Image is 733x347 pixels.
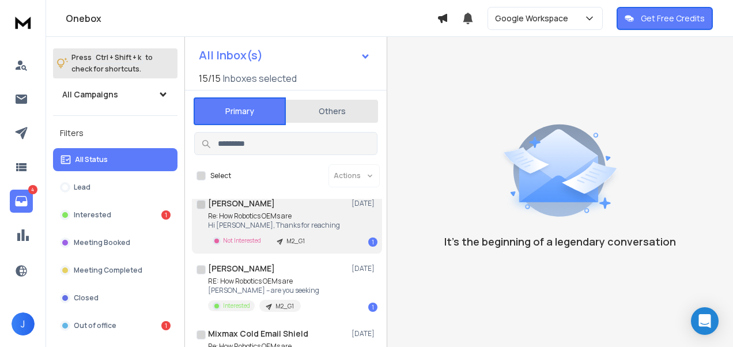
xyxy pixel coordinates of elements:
[691,307,719,335] div: Open Intercom Messenger
[286,99,378,124] button: Others
[161,210,171,220] div: 1
[641,13,705,24] p: Get Free Credits
[210,171,231,180] label: Select
[74,183,90,192] p: Lead
[66,12,437,25] h1: Onebox
[12,312,35,335] button: J
[286,237,305,246] p: M2_G1
[208,221,340,230] p: Hi [PERSON_NAME], Thanks for reaching
[617,7,713,30] button: Get Free Credits
[74,321,116,330] p: Out of office
[53,314,177,337] button: Out of office1
[208,328,308,340] h1: Mixmax Cold Email Shield
[223,236,261,245] p: Not Interested
[62,89,118,100] h1: All Campaigns
[53,259,177,282] button: Meeting Completed
[94,51,143,64] span: Ctrl + Shift + k
[10,190,33,213] a: 4
[208,263,275,274] h1: [PERSON_NAME]
[74,266,142,275] p: Meeting Completed
[53,203,177,227] button: Interested1
[74,210,111,220] p: Interested
[53,286,177,310] button: Closed
[444,233,676,250] p: It’s the beginning of a legendary conversation
[495,13,573,24] p: Google Workspace
[28,185,37,194] p: 4
[199,71,221,85] span: 15 / 15
[352,329,377,338] p: [DATE]
[208,212,340,221] p: Re: How Robotics OEMs are
[190,44,380,67] button: All Inbox(s)
[223,71,297,85] h3: Inboxes selected
[53,148,177,171] button: All Status
[74,238,130,247] p: Meeting Booked
[199,50,263,61] h1: All Inbox(s)
[352,199,377,208] p: [DATE]
[368,237,377,247] div: 1
[75,155,108,164] p: All Status
[208,277,319,286] p: RE: How Robotics OEMs are
[71,52,153,75] p: Press to check for shortcuts.
[208,286,319,295] p: [PERSON_NAME] – are you seeking
[53,83,177,106] button: All Campaigns
[161,321,171,330] div: 1
[223,301,250,310] p: Interested
[275,302,294,311] p: M2_G1
[74,293,99,303] p: Closed
[53,125,177,141] h3: Filters
[12,12,35,33] img: logo
[194,97,286,125] button: Primary
[53,231,177,254] button: Meeting Booked
[368,303,377,312] div: 1
[352,264,377,273] p: [DATE]
[208,198,275,209] h1: [PERSON_NAME]
[53,176,177,199] button: Lead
